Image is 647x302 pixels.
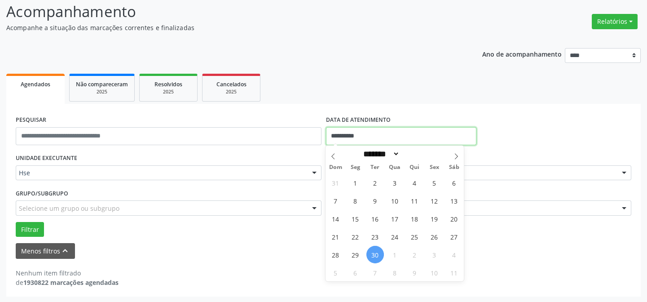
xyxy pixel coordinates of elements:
[154,80,182,88] span: Resolvidos
[386,192,404,209] span: Setembro 10, 2025
[406,228,423,245] span: Setembro 25, 2025
[76,89,128,95] div: 2025
[16,243,75,259] button: Menos filtroskeyboard_arrow_up
[366,264,384,281] span: Outubro 7, 2025
[386,264,404,281] span: Outubro 8, 2025
[16,268,119,278] div: Nenhum item filtrado
[406,246,423,263] span: Outubro 2, 2025
[327,264,344,281] span: Outubro 5, 2025
[361,149,400,159] select: Month
[327,228,344,245] span: Setembro 21, 2025
[347,264,364,281] span: Outubro 6, 2025
[327,192,344,209] span: Setembro 7, 2025
[21,80,50,88] span: Agendados
[216,80,246,88] span: Cancelados
[386,228,404,245] span: Setembro 24, 2025
[482,48,562,59] p: Ano de acompanhamento
[445,192,463,209] span: Setembro 13, 2025
[445,264,463,281] span: Outubro 11, 2025
[23,278,119,287] strong: 1930822 marcações agendadas
[445,228,463,245] span: Setembro 27, 2025
[16,113,46,127] label: PESQUISAR
[347,228,364,245] span: Setembro 22, 2025
[366,246,384,263] span: Setembro 30, 2025
[329,169,613,178] span: Todos os profissionais
[406,264,423,281] span: Outubro 9, 2025
[366,192,384,209] span: Setembro 9, 2025
[60,246,70,256] i: keyboard_arrow_up
[386,174,404,191] span: Setembro 3, 2025
[426,192,443,209] span: Setembro 12, 2025
[326,113,391,127] label: DATA DE ATENDIMENTO
[444,164,464,170] span: Sáb
[326,164,345,170] span: Dom
[406,210,423,227] span: Setembro 18, 2025
[445,174,463,191] span: Setembro 6, 2025
[209,89,254,95] div: 2025
[424,164,444,170] span: Sex
[366,210,384,227] span: Setembro 16, 2025
[426,246,443,263] span: Outubro 3, 2025
[365,164,385,170] span: Ter
[592,14,638,29] button: Relatórios
[347,192,364,209] span: Setembro 8, 2025
[347,174,364,191] span: Setembro 1, 2025
[345,164,365,170] span: Seg
[19,169,303,178] span: Hse
[347,210,364,227] span: Setembro 15, 2025
[385,164,405,170] span: Qua
[426,264,443,281] span: Outubro 10, 2025
[426,210,443,227] span: Setembro 19, 2025
[327,174,344,191] span: Agosto 31, 2025
[146,89,191,95] div: 2025
[16,222,44,237] button: Filtrar
[16,187,68,200] label: Grupo/Subgrupo
[445,210,463,227] span: Setembro 20, 2025
[16,278,119,287] div: de
[405,164,424,170] span: Qui
[366,174,384,191] span: Setembro 2, 2025
[406,174,423,191] span: Setembro 4, 2025
[6,23,450,32] p: Acompanhe a situação das marcações correntes e finalizadas
[406,192,423,209] span: Setembro 11, 2025
[386,210,404,227] span: Setembro 17, 2025
[426,228,443,245] span: Setembro 26, 2025
[6,0,450,23] p: Acompanhamento
[16,151,77,165] label: UNIDADE EXECUTANTE
[386,246,404,263] span: Outubro 1, 2025
[445,246,463,263] span: Outubro 4, 2025
[76,80,128,88] span: Não compareceram
[400,149,429,159] input: Year
[347,246,364,263] span: Setembro 29, 2025
[329,204,613,213] span: #00016 - Endocrinologia
[19,204,119,213] span: Selecione um grupo ou subgrupo
[426,174,443,191] span: Setembro 5, 2025
[327,246,344,263] span: Setembro 28, 2025
[327,210,344,227] span: Setembro 14, 2025
[366,228,384,245] span: Setembro 23, 2025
